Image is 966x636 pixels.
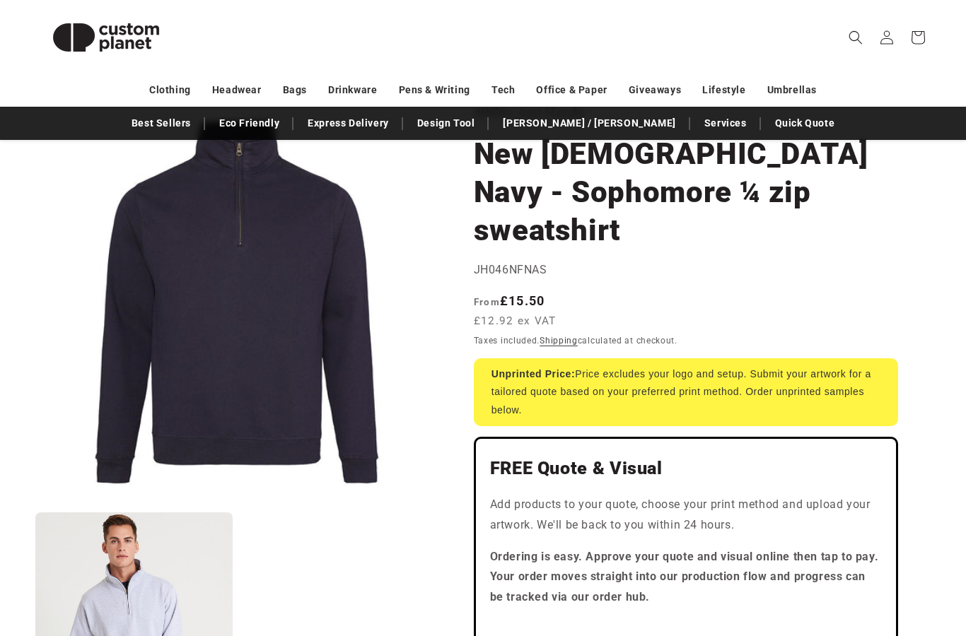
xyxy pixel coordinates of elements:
a: Lifestyle [702,78,745,102]
a: Office & Paper [536,78,607,102]
summary: Search [840,22,871,53]
iframe: Chat Widget [723,483,966,636]
a: Best Sellers [124,111,198,136]
a: Quick Quote [768,111,842,136]
span: From [474,296,500,307]
h2: FREE Quote & Visual [490,457,882,480]
img: Custom Planet [35,6,177,69]
a: Tech [491,78,515,102]
a: Umbrellas [767,78,817,102]
strong: Ordering is easy. Approve your quote and visual online then tap to pay. Your order moves straight... [490,550,879,604]
strong: £15.50 [474,293,545,308]
a: Clothing [149,78,191,102]
strong: Unprinted Price: [491,368,576,379]
span: JH046NFNAS [474,263,547,276]
a: Drinkware [328,78,377,102]
p: Add products to your quote, choose your print method and upload your artwork. We'll be back to yo... [490,495,882,536]
a: Express Delivery [301,111,396,136]
a: Design Tool [410,111,482,136]
h1: New [DEMOGRAPHIC_DATA] Navy - Sophomore ¼ zip sweatshirt [474,135,898,249]
a: [PERSON_NAME] / [PERSON_NAME] [496,111,682,136]
div: Price excludes your logo and setup. Submit your artwork for a tailored quote based on your prefer... [474,358,898,426]
a: Eco Friendly [212,111,286,136]
iframe: Customer reviews powered by Trustpilot [490,619,882,633]
span: £12.92 ex VAT [474,313,557,329]
a: Bags [283,78,307,102]
a: Headwear [212,78,262,102]
a: Pens & Writing [399,78,470,102]
a: Services [697,111,754,136]
a: Shipping [540,336,578,346]
div: Taxes included. calculated at checkout. [474,334,898,348]
a: Giveaways [629,78,681,102]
